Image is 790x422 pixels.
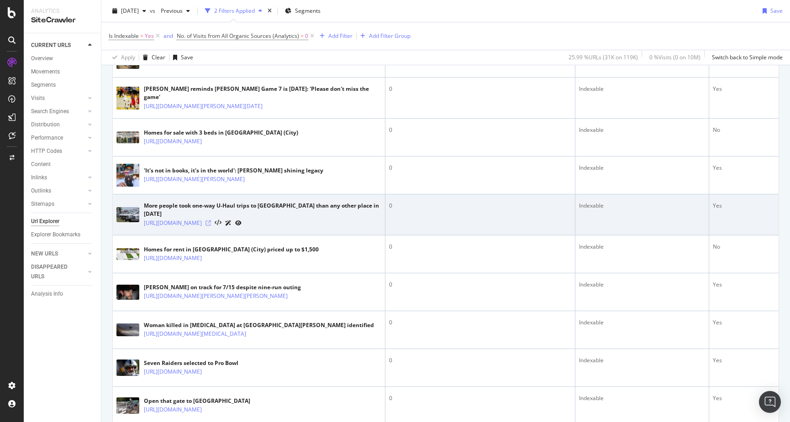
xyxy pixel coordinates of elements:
div: DISAPPEARED URLS [31,262,77,281]
div: Yes [713,281,775,289]
a: CURRENT URLS [31,41,85,50]
div: 0 [389,85,571,93]
div: HTTP Codes [31,146,62,156]
div: Save [181,53,193,61]
div: Open Intercom Messenger [759,391,781,413]
a: DISAPPEARED URLS [31,262,85,281]
div: Add Filter [328,32,353,40]
div: Clear [152,53,165,61]
img: main image [116,85,139,111]
button: Save [759,4,783,18]
div: Save [770,7,783,15]
div: 2 Filters Applied [214,7,255,15]
div: Performance [31,133,63,143]
div: Movements [31,67,60,77]
button: 2 Filters Applied [201,4,266,18]
a: Overview [31,54,95,63]
a: [URL][DOMAIN_NAME] [144,219,202,228]
a: Explorer Bookmarks [31,230,95,240]
img: main image [116,323,139,336]
div: Overview [31,54,53,63]
div: Indexable [579,281,706,289]
div: Analysis Info [31,289,63,299]
button: Previous [157,4,194,18]
button: and [163,31,173,40]
div: Indexable [579,202,706,210]
a: [URL][DOMAIN_NAME][PERSON_NAME][PERSON_NAME] [144,292,288,301]
div: SiteCrawler [31,15,94,26]
div: No [713,243,775,251]
div: and [163,32,173,40]
a: NEW URLS [31,249,85,259]
div: Indexable [579,85,706,93]
button: View HTML Source [215,220,221,226]
div: Seven Raiders selected to Pro Bowl [144,359,242,367]
a: [URL][DOMAIN_NAME][PERSON_NAME] [144,175,245,184]
div: 0 [389,164,571,172]
div: Indexable [579,164,706,172]
div: Yes [713,164,775,172]
button: Save [169,50,193,65]
a: Movements [31,67,95,77]
img: main image [116,131,139,143]
button: [DATE] [109,4,150,18]
div: Analytics [31,7,94,15]
div: times [266,6,274,16]
a: Analysis Info [31,289,95,299]
button: Apply [109,50,135,65]
button: Segments [281,4,324,18]
img: main image [116,248,139,260]
div: 0 [389,281,571,289]
button: Switch back to Simple mode [708,50,783,65]
div: Outlinks [31,186,51,196]
div: Search Engines [31,107,69,116]
a: AI Url Details [225,218,232,228]
button: Add Filter Group [357,31,411,42]
div: 0 [389,356,571,365]
a: [URL][DOMAIN_NAME][PERSON_NAME][DATE] [144,102,263,111]
div: Indexable [579,126,706,134]
span: Yes [145,30,154,42]
div: 25.99 % URLs ( 31K on 119K ) [569,53,638,61]
div: Explorer Bookmarks [31,230,80,240]
div: Indexable [579,394,706,402]
span: Previous [157,7,183,15]
a: Outlinks [31,186,85,196]
a: Content [31,160,95,169]
div: Indexable [579,356,706,365]
a: Url Explorer [31,217,95,226]
div: NEW URLS [31,249,58,259]
div: Woman killed in [MEDICAL_DATA] at [GEOGRAPHIC_DATA][PERSON_NAME] identified [144,321,374,329]
a: [URL][DOMAIN_NAME] [144,137,202,146]
a: [URL][DOMAIN_NAME] [144,405,202,414]
div: Url Explorer [31,217,59,226]
span: 2025 Sep. 2nd [121,7,139,15]
div: Yes [713,85,775,93]
a: Segments [31,80,95,90]
img: main image [116,161,139,189]
div: Yes [713,202,775,210]
div: Yes [713,356,775,365]
div: Homes for sale with 3 beds in [GEOGRAPHIC_DATA] (City) [144,129,298,137]
div: Distribution [31,120,60,130]
span: = [300,32,304,40]
div: Content [31,160,51,169]
div: 0 [389,318,571,327]
div: Switch back to Simple mode [712,53,783,61]
div: Sitemaps [31,199,54,209]
div: Segments [31,80,56,90]
span: vs [150,7,157,15]
div: Inlinks [31,173,47,182]
a: Visit Online Page [205,220,211,226]
div: Visits [31,94,45,103]
a: Sitemaps [31,199,85,209]
div: Yes [713,394,775,402]
a: URL Inspection [235,218,242,228]
span: Is Indexable [109,32,139,40]
div: [PERSON_NAME] on track for 7/15 despite nine-run outing [144,283,327,292]
div: Open that gate to [GEOGRAPHIC_DATA] [144,397,250,405]
div: Apply [121,53,135,61]
button: Clear [139,50,165,65]
a: [URL][DOMAIN_NAME][MEDICAL_DATA] [144,329,246,339]
div: Yes [713,318,775,327]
